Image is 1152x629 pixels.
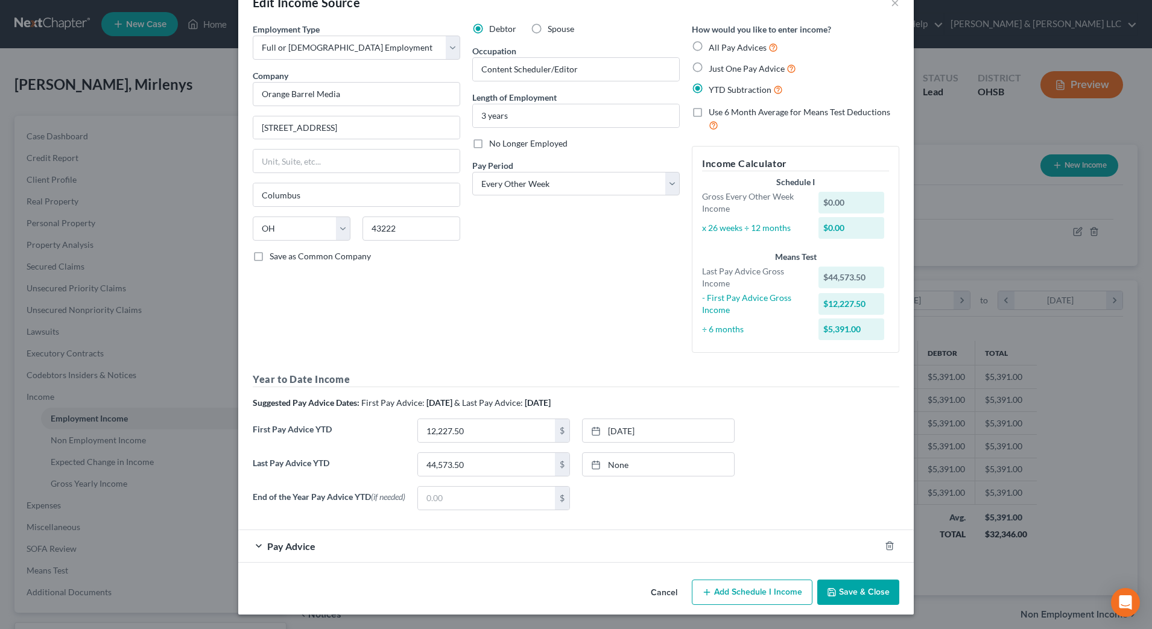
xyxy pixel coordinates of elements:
strong: [DATE] [525,397,551,408]
div: ÷ 6 months [696,323,812,335]
input: ex: 2 years [473,104,679,127]
input: Enter city... [253,183,460,206]
div: Gross Every Other Week Income [696,191,812,215]
div: Open Intercom Messenger [1111,588,1140,617]
label: End of the Year Pay Advice YTD [247,486,411,520]
label: First Pay Advice YTD [247,419,411,452]
span: Spouse [548,24,574,34]
a: None [583,453,734,476]
div: $ [555,419,569,442]
strong: Suggested Pay Advice Dates: [253,397,359,408]
strong: [DATE] [426,397,452,408]
span: All Pay Advices [709,42,767,52]
span: Use 6 Month Average for Means Test Deductions [709,107,890,117]
span: Company [253,71,288,81]
span: First Pay Advice: [361,397,425,408]
div: Means Test [702,251,889,263]
input: Search company by name... [253,82,460,106]
div: Last Pay Advice Gross Income [696,265,812,289]
input: 0.00 [418,419,555,442]
input: Enter address... [253,116,460,139]
h5: Year to Date Income [253,372,899,387]
span: Pay Advice [267,540,315,552]
div: $44,573.50 [818,267,885,288]
span: No Longer Employed [489,138,568,148]
span: Save as Common Company [270,251,371,261]
div: $ [555,453,569,476]
span: Debtor [489,24,516,34]
label: How would you like to enter income? [692,23,831,36]
div: $12,227.50 [818,293,885,315]
span: YTD Subtraction [709,84,771,95]
button: Add Schedule I Income [692,580,812,605]
button: Cancel [641,581,687,605]
label: Last Pay Advice YTD [247,452,411,486]
div: - First Pay Advice Gross Income [696,292,812,316]
div: $0.00 [818,217,885,239]
input: Unit, Suite, etc... [253,150,460,172]
label: Occupation [472,45,516,57]
h5: Income Calculator [702,156,889,171]
span: (if needed) [371,492,405,502]
span: & Last Pay Advice: [454,397,523,408]
label: Length of Employment [472,91,557,104]
input: 0.00 [418,487,555,510]
span: Just One Pay Advice [709,63,785,74]
span: Employment Type [253,24,320,34]
input: -- [473,58,679,81]
span: Pay Period [472,160,513,171]
input: Enter zip... [362,217,460,241]
div: $0.00 [818,192,885,213]
div: Schedule I [702,176,889,188]
input: 0.00 [418,453,555,476]
button: Save & Close [817,580,899,605]
div: $ [555,487,569,510]
a: [DATE] [583,419,734,442]
div: x 26 weeks ÷ 12 months [696,222,812,234]
div: $5,391.00 [818,318,885,340]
